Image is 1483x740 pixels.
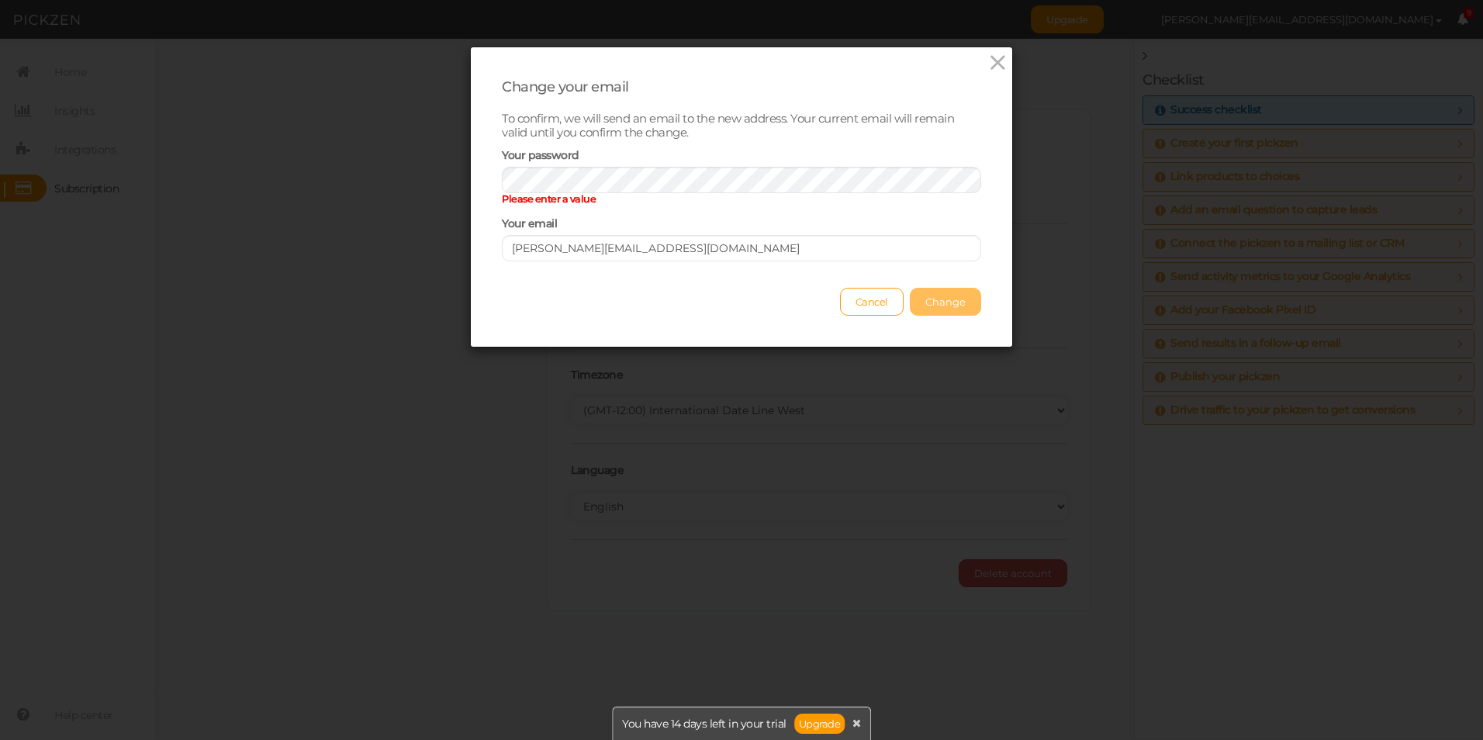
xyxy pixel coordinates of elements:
[502,78,629,95] span: Change your email
[502,216,557,230] span: Your email
[502,148,579,162] span: Your password
[502,193,981,206] div: Please enter a value
[794,714,845,734] a: Upgrade
[622,718,786,729] span: You have 14 days left in your trial
[502,112,981,141] p: To confirm, we will send an email to the new address. Your current email will remain valid until ...
[856,296,888,308] span: Cancel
